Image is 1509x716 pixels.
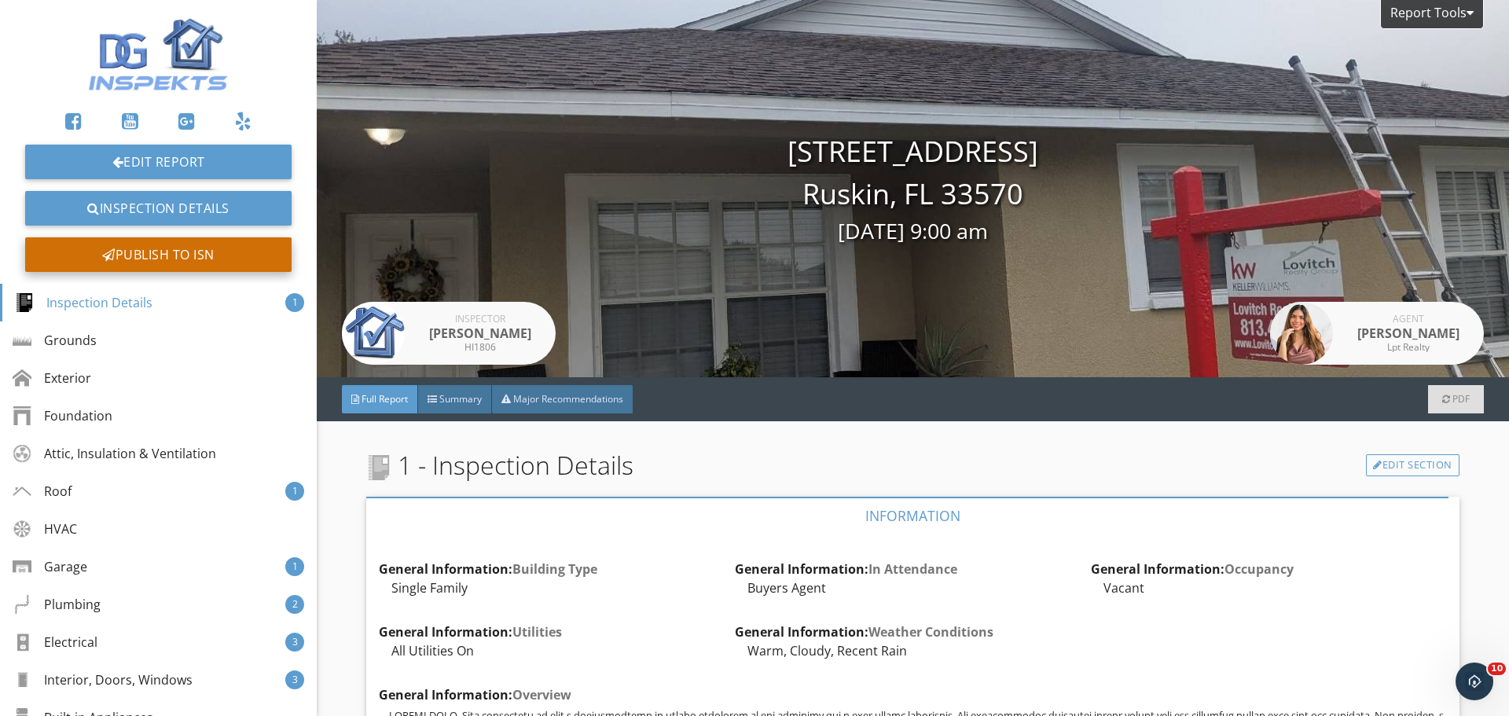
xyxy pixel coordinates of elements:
[317,215,1509,248] div: [DATE] 9:00 am
[13,406,112,425] div: Foundation
[13,670,193,689] div: Interior, Doors, Windows
[1488,663,1506,675] span: 10
[379,623,562,641] strong: General Information:
[735,578,1091,597] div: Buyers Agent
[868,623,993,641] span: Weather Conditions
[13,633,97,652] div: Electrical
[25,191,292,226] a: Inspection Details
[512,623,562,641] span: Utilities
[13,595,101,614] div: Plumbing
[83,13,234,97] img: DG_Inspekts.jpg
[13,369,91,387] div: Exterior
[13,482,72,501] div: Roof
[512,686,571,703] span: Overview
[417,314,543,324] div: Inspector
[285,595,304,614] div: 2
[735,641,1091,660] div: Warm, Cloudy, Recent Rain
[342,302,556,365] a: Inspector [PERSON_NAME] HI1806
[285,482,304,501] div: 1
[1456,663,1493,700] iframe: Intercom live chat
[379,686,571,703] strong: General Information:
[285,670,304,689] div: 3
[1346,314,1471,324] div: Agent
[417,343,543,352] div: HI1806
[13,331,97,350] div: Grounds
[735,560,957,578] strong: General Information:
[13,557,87,576] div: Garage
[379,560,597,578] strong: General Information:
[512,560,597,578] span: Building Type
[285,633,304,652] div: 3
[342,302,405,365] img: istock_000016348266_large.jpg
[439,392,482,406] span: Summary
[1270,302,1333,365] img: jpeg
[25,237,292,272] div: Publish to ISN
[15,293,152,312] div: Inspection Details
[285,293,304,312] div: 1
[317,130,1509,248] div: [STREET_ADDRESS] Ruskin, FL 33570
[362,392,408,406] span: Full Report
[1346,324,1471,343] div: [PERSON_NAME]
[1346,343,1471,352] div: Lpt Realty
[735,623,993,641] strong: General Information:
[379,578,735,597] div: Single Family
[868,560,957,578] span: In Attendance
[417,324,543,343] div: [PERSON_NAME]
[1224,560,1294,578] span: Occupancy
[13,444,216,463] div: Attic, Insulation & Ventilation
[366,446,633,484] span: 1 - Inspection Details
[1091,578,1447,597] div: Vacant
[1366,454,1459,476] a: Edit Section
[25,145,292,179] a: Edit Report
[285,557,304,576] div: 1
[379,641,735,660] div: All Utilities On
[1452,392,1470,406] span: PDF
[513,392,623,406] span: Major Recommendations
[13,520,77,538] div: HVAC
[1091,560,1294,578] strong: General Information:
